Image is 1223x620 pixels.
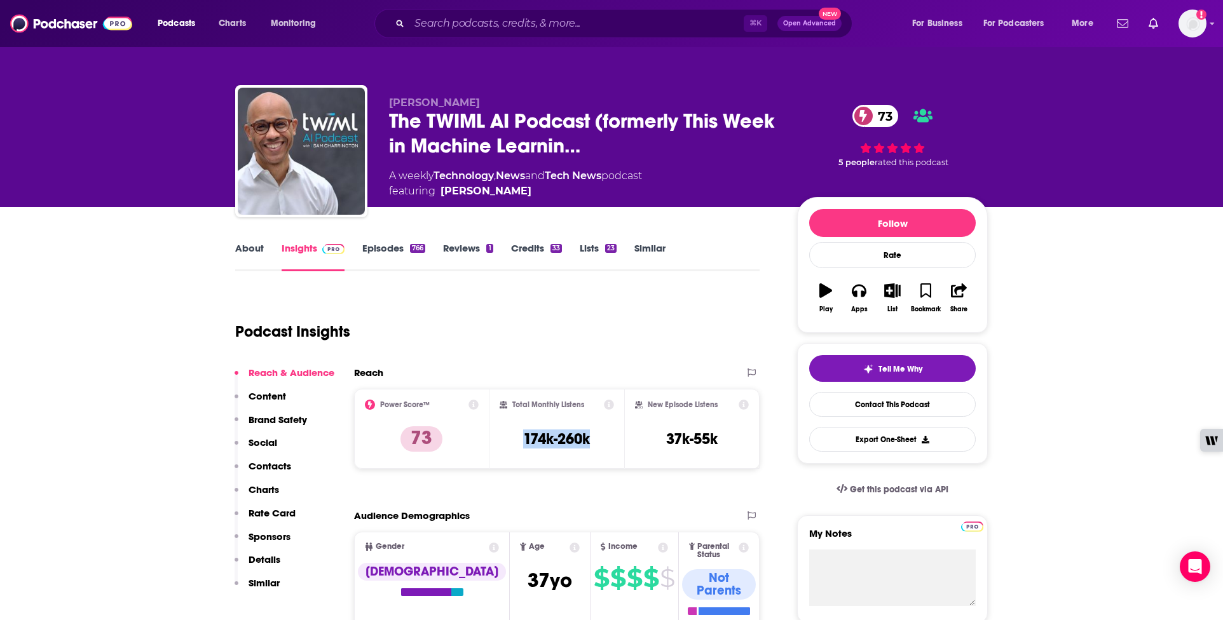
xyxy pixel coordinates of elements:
button: Contacts [235,460,291,483]
h3: 174k-260k [523,429,590,448]
div: 1 [486,244,493,253]
a: About [235,242,264,271]
button: open menu [1063,13,1109,34]
img: tell me why sparkle [863,364,873,374]
a: Show notifications dropdown [1112,13,1133,34]
a: Similar [634,242,666,271]
p: Similar [249,577,280,589]
span: ⌘ K [744,15,767,32]
div: [DEMOGRAPHIC_DATA] [358,563,506,581]
a: Lists23 [580,242,617,271]
a: Technology [434,170,494,182]
span: Parental Status [697,542,736,559]
p: Details [249,553,280,565]
h2: Power Score™ [380,400,430,409]
img: User Profile [1179,10,1206,37]
button: open menu [149,13,212,34]
span: Age [529,542,545,551]
a: Tech News [545,170,601,182]
a: Contact This Podcast [809,392,976,417]
h1: Podcast Insights [235,322,350,341]
input: Search podcasts, credits, & more... [409,13,744,34]
span: For Business [912,15,962,32]
p: 73 [400,426,442,452]
p: Reach & Audience [249,367,334,379]
button: Open AdvancedNew [777,16,842,31]
a: Episodes766 [362,242,425,271]
span: $ [627,568,642,588]
button: Social [235,436,277,460]
button: Export One-Sheet [809,427,976,452]
span: Podcasts [158,15,195,32]
div: Not Parents [682,569,756,600]
img: The TWIML AI Podcast (formerly This Week in Machine Learning & Artificial Intelligence) [238,88,365,215]
span: rated this podcast [875,158,948,167]
button: Sponsors [235,530,290,554]
span: For Podcasters [983,15,1044,32]
span: [PERSON_NAME] [389,97,480,109]
span: , [494,170,496,182]
span: 73 [865,105,899,127]
span: Logged in as OutCastPodChaser [1179,10,1206,37]
span: featuring [389,184,642,199]
p: Social [249,436,277,448]
button: Rate Card [235,507,296,530]
div: Open Intercom Messenger [1180,551,1210,582]
span: $ [594,568,609,588]
span: $ [643,568,659,588]
a: Pro website [961,520,983,532]
button: Details [235,553,280,577]
div: A weekly podcast [389,168,642,199]
p: Content [249,390,286,402]
button: open menu [903,13,978,34]
a: InsightsPodchaser Pro [282,242,345,271]
span: and [525,170,545,182]
button: tell me why sparkleTell Me Why [809,355,976,382]
div: Rate [809,242,976,268]
div: Bookmark [911,306,941,313]
span: Open Advanced [783,20,836,27]
button: open menu [262,13,332,34]
span: Get this podcast via API [850,484,948,495]
button: Play [809,275,842,321]
h2: Reach [354,367,383,379]
p: Contacts [249,460,291,472]
p: Sponsors [249,530,290,542]
label: My Notes [809,527,976,549]
button: Bookmark [909,275,942,321]
button: Share [943,275,976,321]
span: New [819,8,842,20]
a: Credits33 [511,242,562,271]
a: Get this podcast via API [826,474,959,505]
button: Charts [235,483,279,507]
a: Show notifications dropdown [1144,13,1163,34]
span: Income [608,542,638,551]
button: Reach & Audience [235,367,334,390]
p: Brand Safety [249,414,307,426]
img: Podchaser Pro [322,244,345,254]
p: Charts [249,483,279,495]
h2: Total Monthly Listens [512,400,584,409]
div: Share [950,306,967,313]
button: Show profile menu [1179,10,1206,37]
button: Content [235,390,286,414]
a: 73 [852,105,899,127]
span: $ [660,568,674,588]
button: Follow [809,209,976,237]
img: Podchaser - Follow, Share and Rate Podcasts [10,11,132,36]
button: Similar [235,577,280,600]
a: Reviews1 [443,242,493,271]
button: Apps [842,275,875,321]
div: Play [819,306,833,313]
span: Charts [219,15,246,32]
button: open menu [975,13,1063,34]
button: List [876,275,909,321]
h2: Audience Demographics [354,509,470,522]
div: 73 5 peoplerated this podcast [797,97,988,176]
h2: New Episode Listens [648,400,718,409]
h3: 37k-55k [666,429,718,448]
a: News [496,170,525,182]
span: More [1072,15,1093,32]
div: Apps [851,306,868,313]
